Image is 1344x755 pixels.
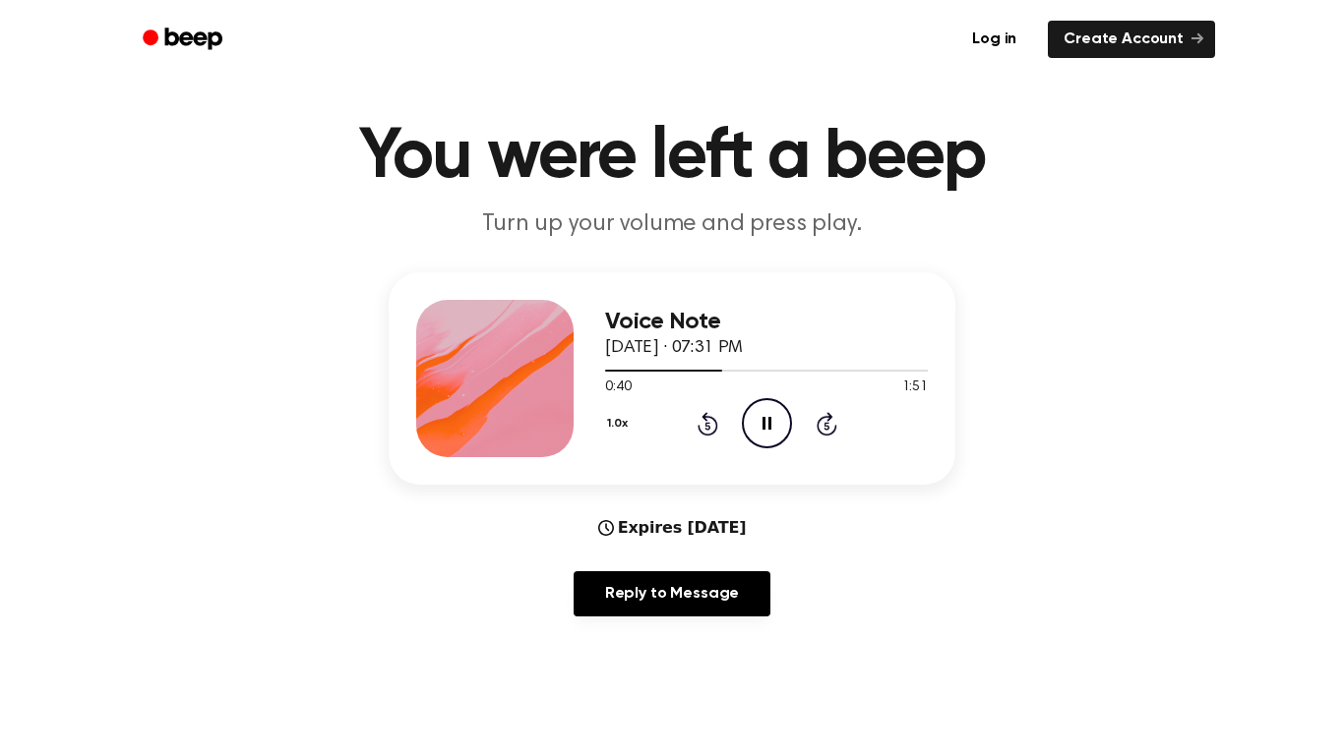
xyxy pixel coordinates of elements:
[605,407,635,440] button: 1.0x
[1048,21,1215,58] a: Create Account
[294,208,1050,241] p: Turn up your volume and press play.
[598,516,747,540] div: Expires [DATE]
[902,377,928,398] span: 1:51
[605,309,928,335] h3: Voice Note
[574,571,770,616] a: Reply to Message
[605,339,743,357] span: [DATE] · 07:31 PM
[168,122,1176,193] h1: You were left a beep
[952,17,1036,62] a: Log in
[605,377,631,398] span: 0:40
[129,21,240,59] a: Beep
